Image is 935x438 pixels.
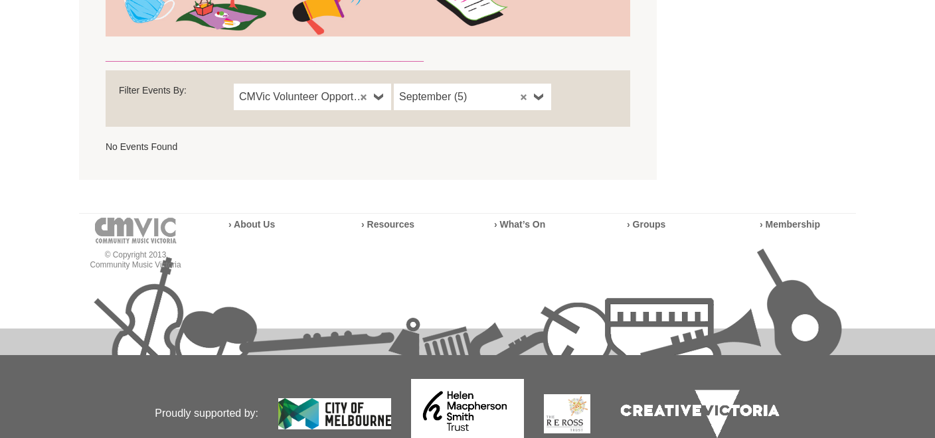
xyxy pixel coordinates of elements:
[79,250,192,270] p: © Copyright 2013 Community Music Victoria
[494,219,545,230] a: › What’s On
[239,89,369,105] span: CMVic Volunteer Opportunities
[627,219,665,230] a: › Groups
[394,84,551,110] a: September (5)
[95,218,177,244] img: cmvic-logo-footer.png
[228,219,275,230] a: › About Us
[278,398,391,429] img: City of Melbourne
[760,219,820,230] a: › Membership
[106,140,630,153] ul: No Events Found
[399,89,529,105] span: September (5)
[119,84,234,104] div: Filter Events By:
[361,219,414,230] a: › Resources
[106,46,630,64] h3: _________________________________________
[544,394,590,433] img: The Re Ross Trust
[234,84,391,110] a: CMVic Volunteer Opportunities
